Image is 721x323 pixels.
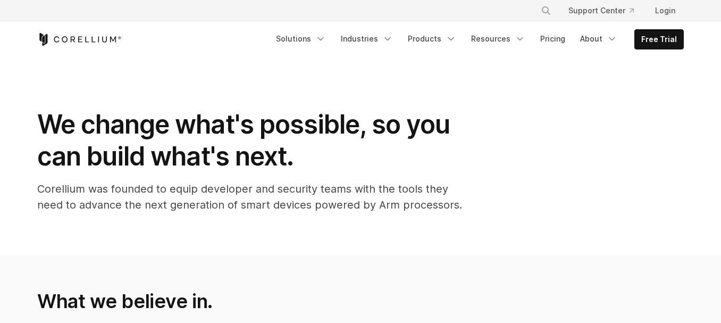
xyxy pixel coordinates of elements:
a: Login [647,1,684,20]
a: Pricing [534,29,572,48]
button: Search [536,1,556,20]
a: Solutions [270,29,332,48]
a: Free Trial [635,30,683,49]
div: Navigation Menu [528,1,684,20]
div: Navigation Menu [270,29,684,49]
a: Support Center [560,1,642,20]
p: Corellium was founded to equip developer and security teams with the tools they need to advance t... [37,181,463,213]
a: Industries [334,29,399,48]
h2: What we believe in. [37,289,461,313]
a: Corellium Home [37,33,122,46]
a: About [574,29,624,48]
h1: We change what's possible, so you can build what's next. [37,109,463,172]
a: Resources [465,29,532,48]
a: Products [401,29,463,48]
